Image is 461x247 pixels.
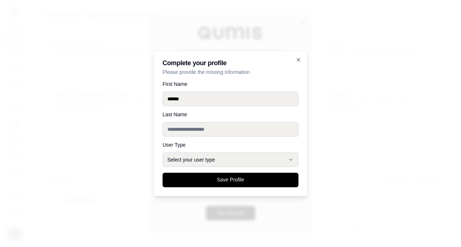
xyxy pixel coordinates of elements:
[163,81,299,87] label: First Name
[163,68,299,76] p: Please provide the missing information
[163,60,299,66] h2: Complete your profile
[163,112,299,117] label: Last Name
[163,173,299,187] button: Save Profile
[163,142,299,147] label: User Type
